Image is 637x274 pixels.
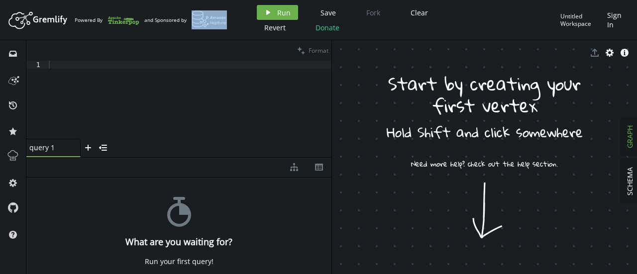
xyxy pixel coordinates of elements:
button: Sign In [602,5,630,35]
span: Run [277,8,291,17]
button: Donate [308,20,347,35]
button: Format [294,40,331,61]
span: Sign In [607,10,625,29]
div: Run your first query! [145,257,213,266]
span: GRAPH [625,125,635,148]
button: Fork [358,5,388,20]
span: query 1 [29,143,69,152]
span: SCHEMA [625,167,635,195]
span: Clear [411,8,428,17]
span: Fork [366,8,380,17]
span: Revert [264,23,286,32]
span: Save [320,8,336,17]
div: Powered By [75,11,139,29]
div: Untitled Workspace [560,12,602,28]
button: Clear [403,5,435,20]
button: Run [257,5,298,20]
span: Donate [316,23,339,32]
div: and Sponsored by [144,10,227,29]
div: 1 [26,61,47,69]
button: Save [313,5,343,20]
h4: What are you waiting for? [125,237,232,247]
img: AWS Neptune [192,10,227,28]
button: Revert [257,20,293,35]
span: Format [309,46,328,55]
